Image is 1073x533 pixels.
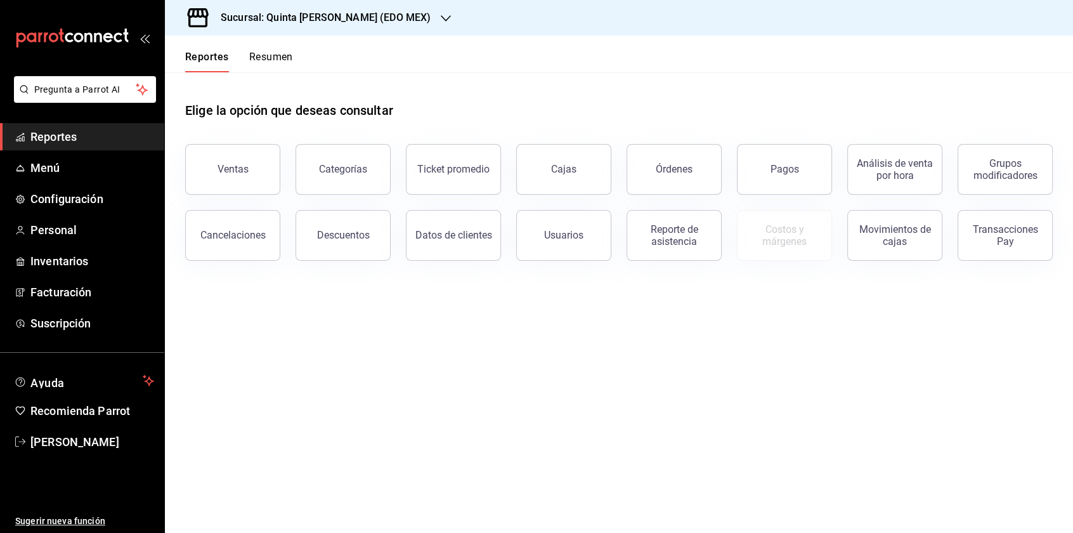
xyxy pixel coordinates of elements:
[551,162,577,177] div: Cajas
[745,223,824,247] div: Costos y márgenes
[771,163,799,175] div: Pagos
[34,83,136,96] span: Pregunta a Parrot AI
[406,144,501,195] button: Ticket promedio
[847,144,942,195] button: Análisis de venta por hora
[958,210,1053,261] button: Transacciones Pay
[855,157,934,181] div: Análisis de venta por hora
[218,163,249,175] div: Ventas
[211,10,431,25] h3: Sucursal: Quinta [PERSON_NAME] (EDO MEX)
[185,144,280,195] button: Ventas
[544,229,583,241] div: Usuarios
[406,210,501,261] button: Datos de clientes
[14,76,156,103] button: Pregunta a Parrot AI
[30,433,154,451] span: [PERSON_NAME]
[9,92,156,105] a: Pregunta a Parrot AI
[30,315,154,332] span: Suscripción
[185,101,393,120] h1: Elige la opción que deseas consultar
[737,144,832,195] button: Pagos
[635,223,713,247] div: Reporte de asistencia
[516,210,611,261] button: Usuarios
[958,144,1053,195] button: Grupos modificadores
[30,284,154,301] span: Facturación
[966,157,1044,181] div: Grupos modificadores
[140,33,150,43] button: open_drawer_menu
[30,402,154,419] span: Recomienda Parrot
[30,373,138,388] span: Ayuda
[317,229,370,241] div: Descuentos
[185,51,229,72] button: Reportes
[185,210,280,261] button: Cancelaciones
[15,515,154,528] span: Sugerir nueva función
[200,229,266,241] div: Cancelaciones
[296,210,391,261] button: Descuentos
[627,144,722,195] button: Órdenes
[319,163,367,175] div: Categorías
[855,223,934,247] div: Movimientos de cajas
[30,128,154,145] span: Reportes
[516,144,611,195] a: Cajas
[737,210,832,261] button: Contrata inventarios para ver este reporte
[966,223,1044,247] div: Transacciones Pay
[30,253,154,270] span: Inventarios
[30,159,154,176] span: Menú
[627,210,722,261] button: Reporte de asistencia
[296,144,391,195] button: Categorías
[30,221,154,239] span: Personal
[249,51,293,72] button: Resumen
[415,229,492,241] div: Datos de clientes
[656,163,693,175] div: Órdenes
[847,210,942,261] button: Movimientos de cajas
[185,51,293,72] div: navigation tabs
[417,163,490,175] div: Ticket promedio
[30,190,154,207] span: Configuración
